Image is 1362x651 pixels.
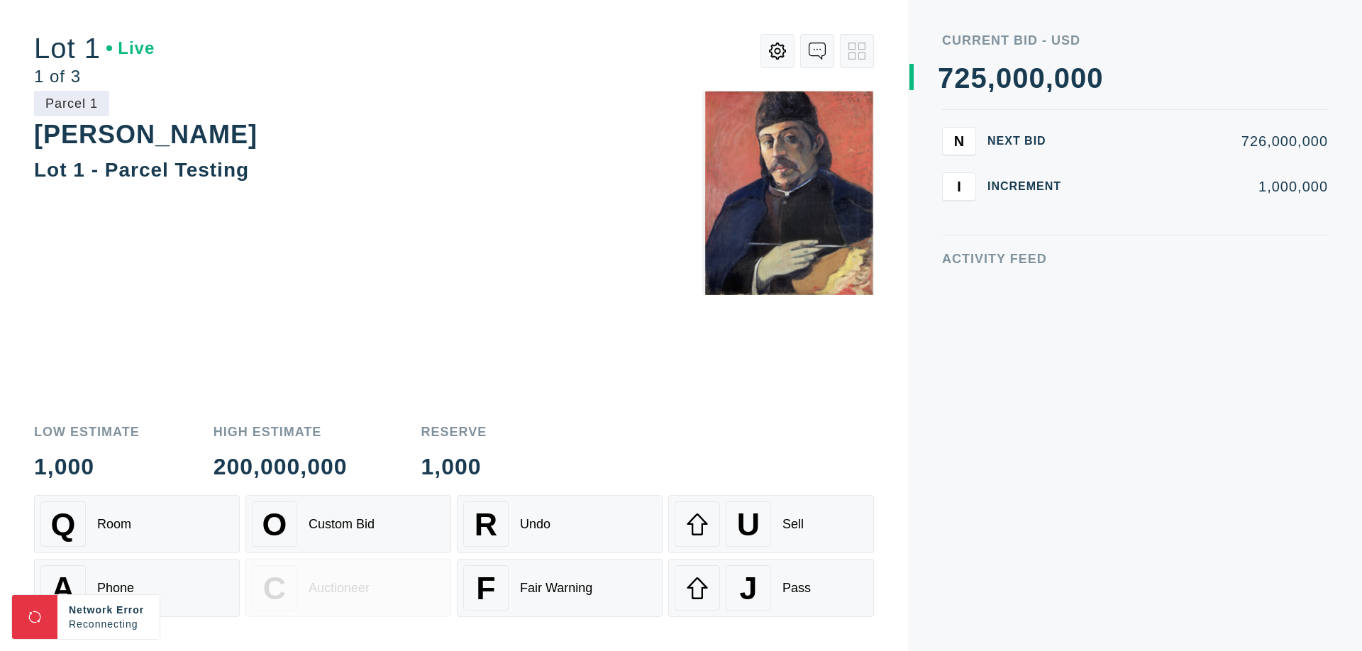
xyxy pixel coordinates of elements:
[782,581,811,596] div: Pass
[942,252,1328,265] div: Activity Feed
[1029,64,1045,92] div: 0
[34,425,140,438] div: Low Estimate
[34,120,258,149] div: [PERSON_NAME]
[520,581,592,596] div: Fair Warning
[942,34,1328,47] div: Current Bid - USD
[245,559,451,617] button: CAuctioneer
[51,506,76,542] span: Q
[942,172,976,201] button: I
[942,127,976,155] button: N
[1012,64,1029,92] div: 0
[1087,64,1103,92] div: 0
[1070,64,1087,92] div: 0
[987,135,1073,147] div: Next Bid
[957,178,961,194] span: I
[34,34,155,62] div: Lot 1
[309,517,375,532] div: Custom Bid
[739,570,757,606] span: J
[996,64,1012,92] div: 0
[69,603,148,617] div: Network Error
[668,495,874,553] button: USell
[97,517,131,532] div: Room
[34,455,140,478] div: 1,000
[971,64,987,92] div: 5
[97,581,134,596] div: Phone
[668,559,874,617] button: JPass
[245,495,451,553] button: OCustom Bid
[954,64,970,92] div: 2
[262,506,287,542] span: O
[34,68,155,85] div: 1 of 3
[263,570,286,606] span: C
[34,495,240,553] button: QRoom
[457,559,663,617] button: FFair Warning
[106,40,155,57] div: Live
[34,91,109,116] div: Parcel 1
[520,517,550,532] div: Undo
[476,570,495,606] span: F
[1046,64,1054,347] div: ,
[1054,64,1070,92] div: 0
[1084,134,1328,148] div: 726,000,000
[214,455,348,478] div: 200,000,000
[421,455,487,478] div: 1,000
[52,570,74,606] span: A
[1084,179,1328,194] div: 1,000,000
[938,64,954,92] div: 7
[457,495,663,553] button: RUndo
[34,559,240,617] button: APhone
[421,425,487,438] div: Reserve
[309,581,370,596] div: Auctioneer
[954,133,964,149] span: N
[214,425,348,438] div: High Estimate
[475,506,497,542] span: R
[782,517,804,532] div: Sell
[34,159,249,181] div: Lot 1 - Parcel Testing
[737,506,760,542] span: U
[987,64,996,347] div: ,
[69,617,148,631] div: Reconnecting
[987,181,1073,192] div: Increment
